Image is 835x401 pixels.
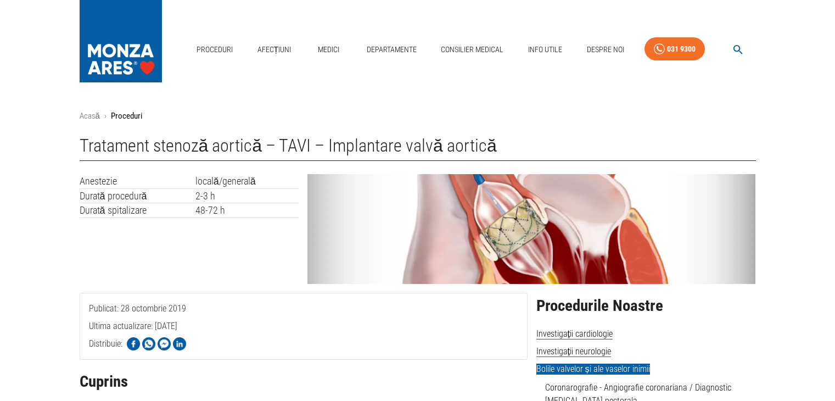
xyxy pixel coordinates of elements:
img: Tratament stenoza aortica – TAVI – Implantare valva aortica | MONZA ARES [307,174,755,284]
a: Medici [311,38,346,61]
span: Bolile valvelor și ale vaselor inimii [536,364,650,375]
a: Departamente [362,38,421,61]
img: Share on WhatsApp [142,337,155,350]
a: Info Utile [524,38,567,61]
img: Share on Facebook Messenger [158,337,171,350]
span: Ultima actualizare: [DATE] [89,321,177,375]
div: 031 9300 [667,42,696,56]
h1: Tratament stenoză aortică – TAVI – Implantare valvă aortică [80,136,756,161]
img: Share on LinkedIn [173,337,186,350]
td: Anestezie [80,174,195,188]
a: Despre Noi [582,38,629,61]
li: › [104,110,107,122]
span: Publicat: 28 octombrie 2019 [89,303,186,358]
td: locală/generală [195,174,299,188]
td: 2-3 h [195,188,299,203]
a: Afecțiuni [253,38,296,61]
nav: breadcrumb [80,110,756,122]
h2: Cuprins [80,373,528,391]
td: Durată procedură [80,188,195,203]
img: Share on Facebook [127,337,140,350]
a: Proceduri [192,38,237,61]
a: Consilier Medical [436,38,508,61]
h2: Procedurile Noastre [536,297,756,315]
p: Distribuie: [89,337,122,350]
span: Investigații cardiologie [536,328,613,339]
p: Proceduri [111,110,142,122]
span: Investigații neurologie [536,346,611,357]
td: 48-72 h [195,203,299,218]
a: Acasă [80,111,100,121]
a: 031 9300 [645,37,705,61]
td: Durată spitalizare [80,203,195,218]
